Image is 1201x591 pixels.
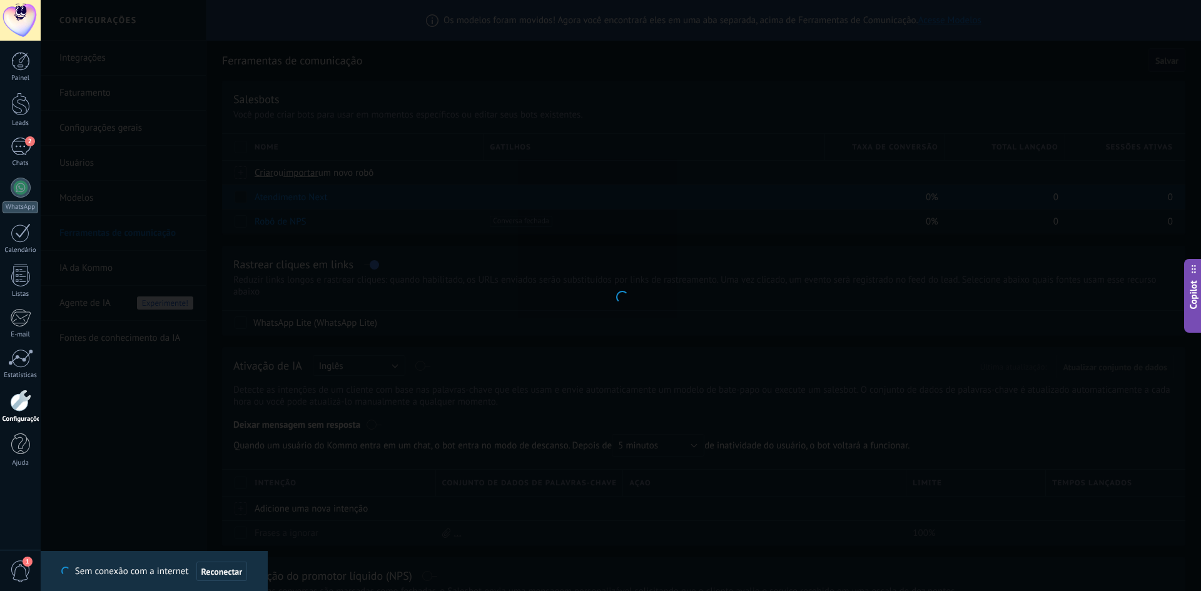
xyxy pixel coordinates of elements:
[23,557,33,567] span: 1
[3,119,39,128] div: Leads
[3,331,39,339] div: E-mail
[3,159,39,168] div: Chats
[3,290,39,298] div: Listas
[3,459,39,467] div: Ajuda
[196,562,248,582] button: Reconectar
[61,561,247,582] div: Sem conexão com a internet
[25,136,35,146] span: 2
[3,246,39,255] div: Calendário
[201,567,243,576] span: Reconectar
[3,201,38,213] div: WhatsApp
[3,74,39,83] div: Painel
[3,371,39,380] div: Estatísticas
[3,415,39,423] div: Configurações
[1187,280,1200,309] span: Copilot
